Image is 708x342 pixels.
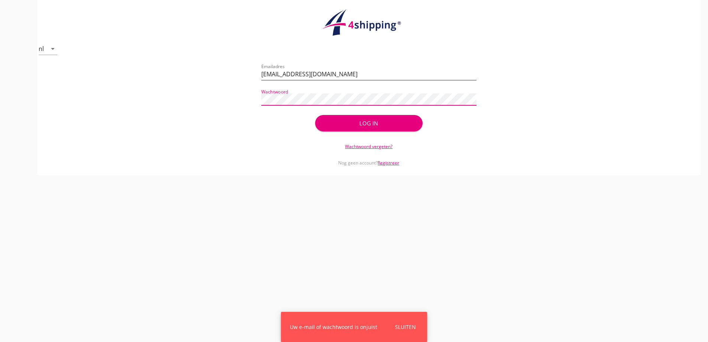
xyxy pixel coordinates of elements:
[48,44,57,53] i: arrow_drop_down
[378,160,399,166] a: Registreer
[395,323,416,331] div: Sluiten
[315,115,423,131] button: Log in
[261,68,476,80] input: Emailadres
[321,9,417,36] img: logo.1f945f1d.svg
[39,45,44,52] div: nl
[290,323,377,331] div: Uw e-mail of wachtwoord is onjuist
[327,119,411,128] div: Log in
[345,143,392,150] a: Wachtwoord vergeten?
[261,150,476,166] div: Nog geen account?
[393,321,418,333] button: Sluiten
